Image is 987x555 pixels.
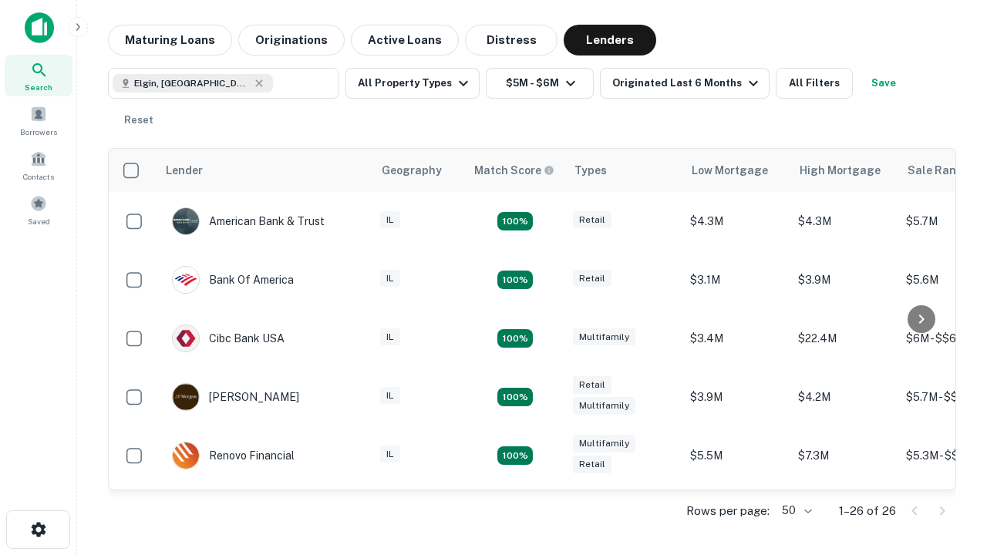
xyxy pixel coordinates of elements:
[486,68,594,99] button: $5M - $6M
[859,68,908,99] button: Save your search to get updates of matches that match your search criteria.
[565,149,682,192] th: Types
[238,25,345,55] button: Originations
[497,329,533,348] div: Matching Properties: 4, hasApolloMatch: undefined
[682,368,790,426] td: $3.9M
[800,161,881,180] div: High Mortgage
[173,208,199,234] img: picture
[382,161,442,180] div: Geography
[5,99,72,141] a: Borrowers
[686,502,770,520] p: Rows per page:
[5,189,72,230] a: Saved
[564,25,656,55] button: Lenders
[351,25,459,55] button: Active Loans
[682,426,790,485] td: $5.5M
[173,442,199,469] img: picture
[692,161,768,180] div: Low Mortgage
[172,383,299,411] div: [PERSON_NAME]
[790,368,898,426] td: $4.2M
[612,74,763,92] div: Originated Last 6 Months
[497,271,533,289] div: Matching Properties: 4, hasApolloMatch: undefined
[380,211,400,229] div: IL
[497,388,533,406] div: Matching Properties: 4, hasApolloMatch: undefined
[682,251,790,309] td: $3.1M
[173,325,199,351] img: picture
[380,328,400,346] div: IL
[790,192,898,251] td: $4.3M
[380,270,400,288] div: IL
[380,387,400,405] div: IL
[474,162,551,179] h6: Match Score
[25,12,54,43] img: capitalize-icon.png
[172,442,295,469] div: Renovo Financial
[682,485,790,543] td: $2.2M
[682,192,790,251] td: $4.3M
[497,446,533,465] div: Matching Properties: 4, hasApolloMatch: undefined
[573,456,611,473] div: Retail
[573,328,635,346] div: Multifamily
[172,207,325,235] div: American Bank & Trust
[574,161,607,180] div: Types
[345,68,480,99] button: All Property Types
[790,426,898,485] td: $7.3M
[23,170,54,183] span: Contacts
[790,251,898,309] td: $3.9M
[682,149,790,192] th: Low Mortgage
[573,270,611,288] div: Retail
[372,149,465,192] th: Geography
[600,68,770,99] button: Originated Last 6 Months
[134,76,250,90] span: Elgin, [GEOGRAPHIC_DATA], [GEOGRAPHIC_DATA]
[108,25,232,55] button: Maturing Loans
[682,309,790,368] td: $3.4M
[465,25,558,55] button: Distress
[790,149,898,192] th: High Mortgage
[497,212,533,230] div: Matching Properties: 7, hasApolloMatch: undefined
[25,81,52,93] span: Search
[5,144,72,186] a: Contacts
[474,162,554,179] div: Capitalize uses an advanced AI algorithm to match your search with the best lender. The match sco...
[465,149,565,192] th: Capitalize uses an advanced AI algorithm to match your search with the best lender. The match sco...
[20,126,57,138] span: Borrowers
[172,325,285,352] div: Cibc Bank USA
[839,502,896,520] p: 1–26 of 26
[28,215,50,227] span: Saved
[910,382,987,456] iframe: Chat Widget
[776,499,814,522] div: 50
[157,149,372,192] th: Lender
[790,485,898,543] td: $3.1M
[573,435,635,452] div: Multifamily
[380,446,400,463] div: IL
[776,68,853,99] button: All Filters
[573,376,611,394] div: Retail
[173,384,199,410] img: picture
[114,105,163,136] button: Reset
[5,55,72,96] a: Search
[573,211,611,229] div: Retail
[790,309,898,368] td: $22.4M
[166,161,203,180] div: Lender
[173,267,199,293] img: picture
[573,397,635,415] div: Multifamily
[172,266,294,294] div: Bank Of America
